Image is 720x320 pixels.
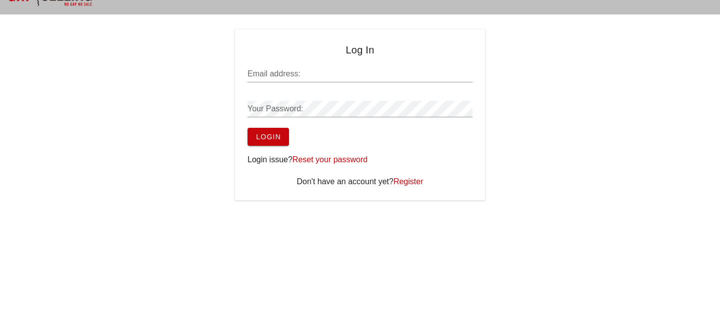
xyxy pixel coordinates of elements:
a: Register [393,177,423,186]
div: Don't have an account yet? [247,176,472,188]
span: Login [255,133,281,141]
h4: Log In [247,42,472,58]
button: Login [247,128,289,146]
a: Reset your password [292,155,367,164]
div: Login issue? [247,154,472,166]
